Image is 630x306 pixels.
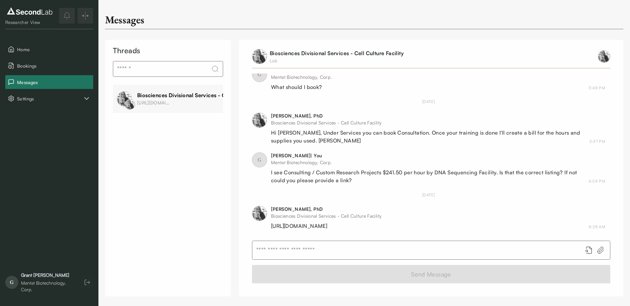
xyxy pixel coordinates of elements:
[77,8,93,24] button: Expand/Collapse sidebar
[252,152,267,167] span: G
[117,91,132,106] img: profile image
[598,50,610,63] img: profile image
[17,79,91,86] span: Messages
[252,99,605,105] div: [DATE]
[585,246,593,254] button: Add booking
[59,8,75,24] button: notifications
[252,67,267,82] span: G
[589,85,605,91] div: September 5, 2025 3:48 PM
[21,272,75,278] div: Grant [PERSON_NAME]
[5,276,18,289] span: G
[589,139,605,144] div: September 7, 2025 3:47 PM
[271,222,382,230] div: [URL][DOMAIN_NAME]
[271,113,581,119] div: [PERSON_NAME], PhD
[5,92,93,105] div: Settings sub items
[5,75,93,89] button: Messages
[271,74,332,80] div: Mentat Biotechnology, Corp.
[271,152,581,159] div: [PERSON_NAME] | You
[271,129,581,144] div: Hi [PERSON_NAME], Under Services you can book Consultation. Once your training is done I'll creat...
[252,49,267,64] img: profile image
[17,46,91,53] span: Home
[5,19,54,26] div: Researcher View
[137,91,271,99] div: Biosciences Divisional Services - Cell Culture Facility
[271,119,581,126] div: Biosciences Divisional Services - Cell Culture Facility
[271,83,332,91] div: What should I book?
[589,224,605,230] div: September 8, 2025 8:28 AM
[81,276,93,288] button: Log out
[137,99,170,106] div: [URL][DOMAIN_NAME]
[17,95,83,102] span: Settings
[5,59,93,73] button: Bookings
[270,57,404,64] div: Lab
[5,42,93,56] button: Home
[252,192,605,198] div: [DATE]
[271,212,382,219] div: Biosciences Divisional Services - Cell Culture Facility
[271,206,382,212] div: [PERSON_NAME], PhD
[105,13,144,26] div: Messages
[589,178,605,184] div: September 7, 2025 6:04 PM
[271,168,581,184] div: I see Consulting / Custom Research Projects $241.50 per hour by DNA Sequencing Facility. Is that ...
[17,62,91,69] span: Bookings
[5,6,54,16] img: logo
[113,45,223,56] div: Threads
[270,50,404,56] a: Biosciences Divisional Services - Cell Culture Facility
[21,280,75,293] div: Mentat Biotechnology, Corp.
[252,113,267,128] img: profile image
[271,159,581,166] div: Mentat Biotechnology, Corp.
[252,206,267,221] img: profile image
[125,99,135,110] img: profile image
[5,92,93,105] button: Settings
